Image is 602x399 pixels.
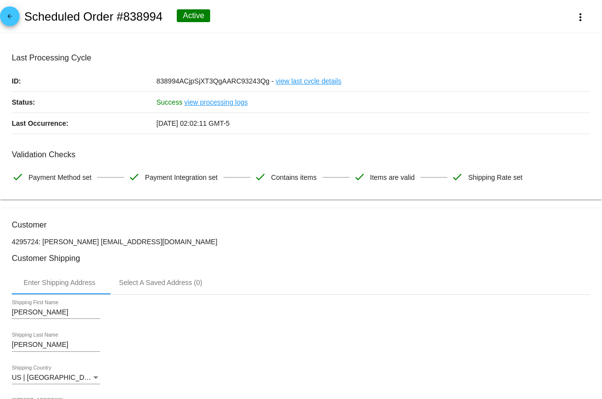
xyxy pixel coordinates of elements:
[145,167,218,188] span: Payment Integration set
[575,11,586,23] mat-icon: more_vert
[24,279,95,286] div: Enter Shipping Address
[177,9,210,22] div: Active
[354,171,365,183] mat-icon: check
[12,374,100,382] mat-select: Shipping Country
[468,167,522,188] span: Shipping Rate set
[12,220,590,229] h3: Customer
[184,92,247,113] a: view processing logs
[12,92,157,113] p: Status:
[28,167,91,188] span: Payment Method set
[12,113,157,134] p: Last Occurrence:
[12,150,590,159] h3: Validation Checks
[12,373,99,381] span: US | [GEOGRAPHIC_DATA]
[12,254,590,263] h3: Customer Shipping
[157,77,274,85] span: 838994ACjpSjXT3QgAARC93243Qg -
[451,171,463,183] mat-icon: check
[12,309,100,316] input: Shipping First Name
[254,171,266,183] mat-icon: check
[119,279,202,286] div: Select A Saved Address (0)
[12,341,100,349] input: Shipping Last Name
[24,10,163,24] h2: Scheduled Order #838994
[4,13,16,25] mat-icon: arrow_back
[271,167,317,188] span: Contains items
[157,98,183,106] span: Success
[12,71,157,91] p: ID:
[128,171,140,183] mat-icon: check
[370,167,415,188] span: Items are valid
[12,171,24,183] mat-icon: check
[275,71,341,91] a: view last cycle details
[12,238,590,246] p: 4295724: [PERSON_NAME] [EMAIL_ADDRESS][DOMAIN_NAME]
[157,119,230,127] span: [DATE] 02:02:11 GMT-5
[12,53,590,62] h3: Last Processing Cycle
